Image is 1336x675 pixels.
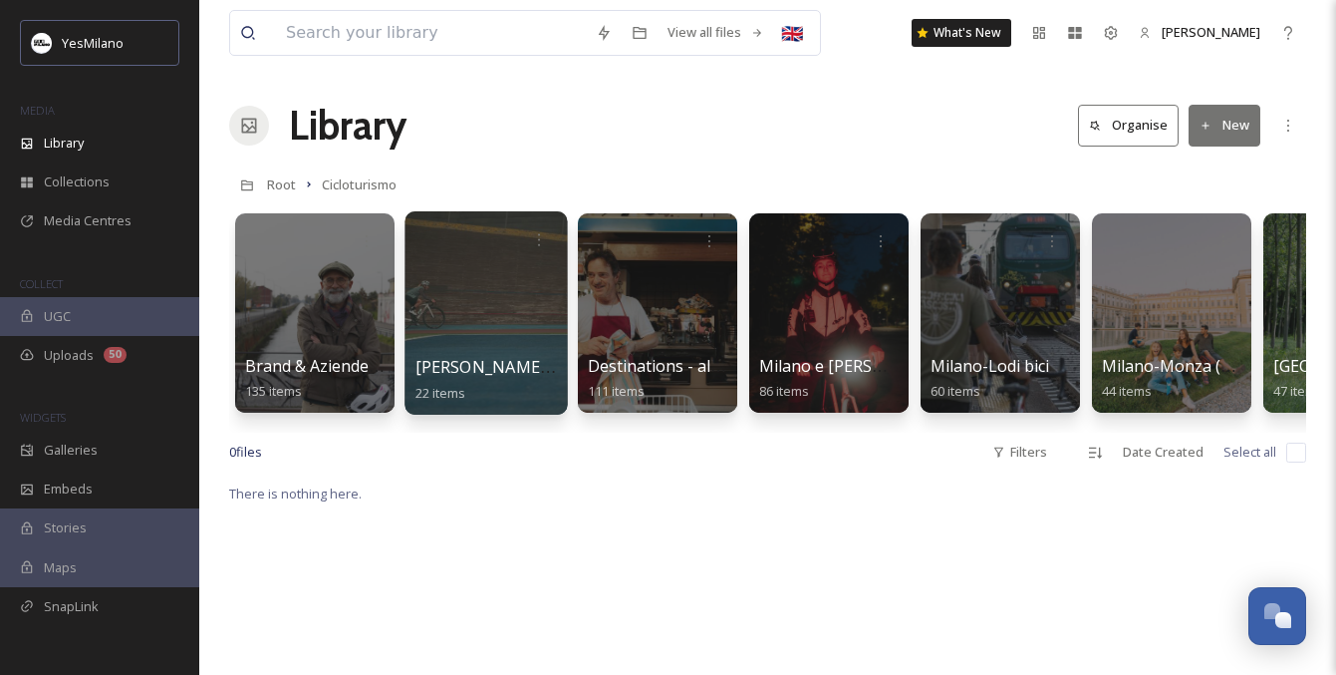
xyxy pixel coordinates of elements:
span: 135 items [245,382,302,400]
span: Maps [44,558,77,577]
button: Organise [1078,105,1179,146]
span: Stories [44,518,87,537]
span: Brand & Aziende 2024 [245,355,408,377]
a: Library [289,96,406,156]
a: Brand & Aziende 2024135 items [245,357,408,400]
span: Milano-Monza (family) bici [1102,355,1299,377]
span: [PERSON_NAME] [1162,23,1260,41]
span: There is nothing here. [229,485,362,503]
a: Destinations - alvento111 items [588,357,753,400]
a: [PERSON_NAME] 202522 items [415,358,586,402]
a: Milano-Monza (family) bici44 items [1102,357,1299,400]
a: Cicloturismo [322,172,397,196]
a: Milano-Lodi bici60 items [931,357,1049,400]
a: [PERSON_NAME] [1129,13,1270,52]
div: 50 [104,347,127,363]
a: Milano e [PERSON_NAME]86 items [759,357,955,400]
span: Select all [1223,443,1276,462]
span: Embeds [44,480,93,499]
span: 22 items [415,383,466,401]
span: Media Centres [44,211,132,230]
a: Root [267,172,296,196]
span: YesMilano [62,34,124,52]
span: 0 file s [229,443,262,462]
span: [PERSON_NAME] 2025 [415,356,586,378]
button: Open Chat [1248,587,1306,645]
div: 🇬🇧 [774,15,810,51]
span: 86 items [759,382,809,400]
span: 111 items [588,382,645,400]
span: MEDIA [20,103,55,118]
span: UGC [44,307,71,326]
a: What's New [912,19,1011,47]
span: COLLECT [20,276,63,291]
span: 44 items [1102,382,1152,400]
span: 47 items [1273,382,1323,400]
span: Collections [44,172,110,191]
span: Root [267,175,296,193]
button: New [1189,105,1260,146]
span: Library [44,134,84,153]
span: Uploads [44,346,94,365]
a: Organise [1078,105,1189,146]
a: View all files [658,13,774,52]
img: Logo%20YesMilano%40150x.png [32,33,52,53]
span: Cicloturismo [322,175,397,193]
div: Date Created [1113,433,1213,472]
div: Filters [982,433,1057,472]
span: SnapLink [44,597,99,616]
span: WIDGETS [20,410,66,425]
span: Milano e [PERSON_NAME] [759,355,955,377]
input: Search your library [276,11,586,55]
span: Destinations - alvento [588,355,753,377]
span: Milano-Lodi bici [931,355,1049,377]
span: Galleries [44,441,98,460]
span: 60 items [931,382,980,400]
